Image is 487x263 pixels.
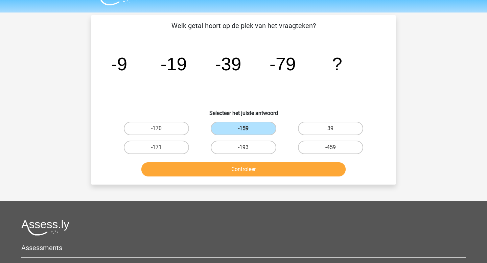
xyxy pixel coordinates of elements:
[298,122,363,135] label: 39
[124,122,189,135] label: -170
[141,162,346,176] button: Controleer
[102,104,385,116] h6: Selecteer het juiste antwoord
[161,54,187,74] tspan: -19
[21,220,69,236] img: Assessly logo
[21,244,466,252] h5: Assessments
[211,122,276,135] label: -159
[215,54,241,74] tspan: -39
[111,54,127,74] tspan: -9
[124,141,189,154] label: -171
[270,54,296,74] tspan: -79
[298,141,363,154] label: -459
[332,54,342,74] tspan: ?
[211,141,276,154] label: -193
[102,21,385,31] p: Welk getal hoort op de plek van het vraagteken?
